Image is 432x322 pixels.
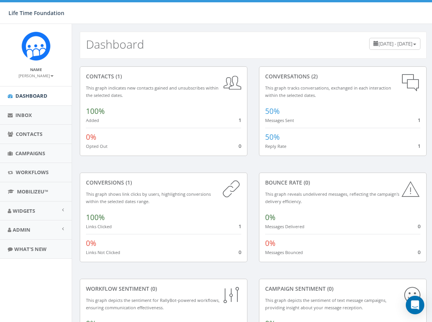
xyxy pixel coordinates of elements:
[265,132,280,142] span: 50%
[86,297,220,310] small: This graph depicts the sentiment for RallyBot-powered workflows, ensuring communication effective...
[86,38,144,51] h2: Dashboard
[16,130,42,137] span: Contacts
[15,112,32,119] span: Inbox
[265,224,304,229] small: Messages Delivered
[310,73,318,80] span: (2)
[86,106,105,116] span: 100%
[265,191,399,204] small: This graph reveals undelivered messages, reflecting the campaign's delivery efficiency.
[265,297,387,310] small: This graph depicts the sentiment of text message campaigns, providing insight about your message ...
[13,207,35,214] span: Widgets
[86,191,211,204] small: This graph shows link clicks by users, highlighting conversions within the selected dates range.
[8,9,64,17] span: Life Time Foundation
[378,40,412,47] span: [DATE] - [DATE]
[18,72,54,79] a: [PERSON_NAME]
[16,169,49,176] span: Workflows
[15,92,47,99] span: Dashboard
[418,249,420,256] span: 0
[86,224,112,229] small: Links Clicked
[124,179,132,186] span: (1)
[265,212,276,222] span: 0%
[406,296,424,314] div: Open Intercom Messenger
[22,32,50,61] img: Rally_Corp_Icon.png
[265,238,276,248] span: 0%
[418,117,420,124] span: 1
[13,226,30,233] span: Admin
[265,73,420,80] div: conversations
[15,150,45,157] span: Campaigns
[86,179,241,186] div: conversions
[418,142,420,149] span: 1
[114,73,122,80] span: (1)
[418,223,420,230] span: 0
[239,223,241,230] span: 1
[86,249,120,255] small: Links Not Clicked
[239,117,241,124] span: 1
[86,73,241,80] div: contacts
[86,143,108,149] small: Opted Out
[302,179,310,186] span: (0)
[17,188,48,195] span: MobilizeU™
[86,238,96,248] span: 0%
[86,132,96,142] span: 0%
[326,285,333,292] span: (0)
[265,85,391,98] small: This graph tracks conversations, exchanged in each interaction within the selected dates.
[265,249,303,255] small: Messages Bounced
[239,249,241,256] span: 0
[86,285,241,293] div: Workflow Sentiment
[86,212,105,222] span: 100%
[30,67,42,72] small: Name
[265,285,420,293] div: Campaign Sentiment
[265,106,280,116] span: 50%
[18,73,54,78] small: [PERSON_NAME]
[86,117,99,123] small: Added
[14,246,47,253] span: What's New
[265,143,286,149] small: Reply Rate
[239,142,241,149] span: 0
[86,85,219,98] small: This graph indicates new contacts gained and unsubscribes within the selected dates.
[149,285,157,292] span: (0)
[265,179,420,186] div: Bounce Rate
[265,117,294,123] small: Messages Sent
